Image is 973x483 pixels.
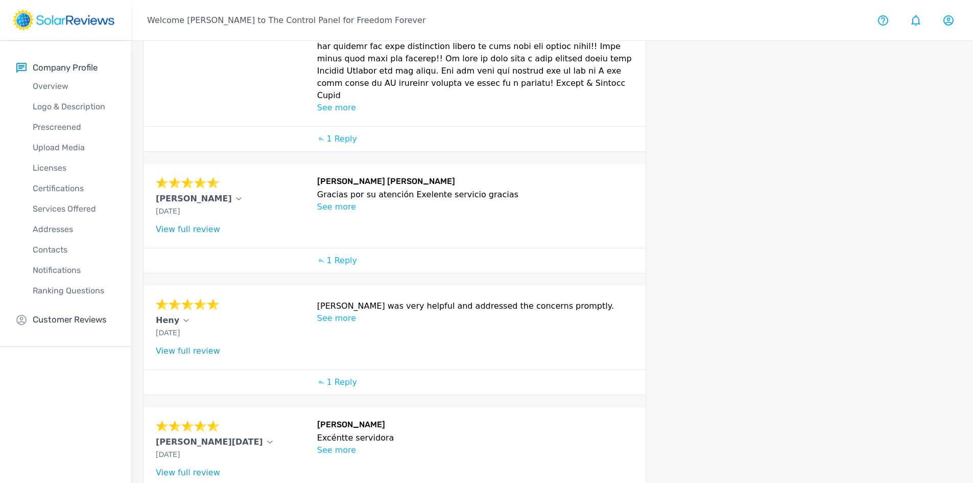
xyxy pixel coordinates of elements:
p: Company Profile [33,61,98,74]
p: See more [317,102,634,114]
p: Ranking Questions [16,285,131,297]
a: Notifications [16,260,131,281]
a: View full review [156,346,220,356]
p: Services Offered [16,203,131,215]
a: Addresses [16,219,131,240]
p: See more [317,444,634,456]
p: Welcome [PERSON_NAME] to The Control Panel for Freedom Forever [147,14,425,27]
span: [DATE] [156,207,180,215]
p: [PERSON_NAME] was very helpful and addressed the concerns promptly. [317,300,634,312]
h6: [PERSON_NAME] [PERSON_NAME] [317,176,634,189]
p: See more [317,201,634,213]
p: [PERSON_NAME] [156,193,232,205]
p: Prescreened [16,121,131,133]
a: Contacts [16,240,131,260]
a: View full review [156,468,220,477]
p: Licenses [16,162,131,174]
a: Certifications [16,178,131,199]
p: Notifications [16,264,131,277]
h6: [PERSON_NAME] [317,420,634,432]
a: Licenses [16,158,131,178]
p: Logo & Description [16,101,131,113]
a: View full review [156,224,220,234]
p: Customer Reviews [33,313,107,326]
a: Logo & Description [16,97,131,117]
p: Contacts [16,244,131,256]
p: Certifications [16,182,131,195]
a: Prescreened [16,117,131,137]
p: Addresses [16,223,131,236]
a: Overview [16,76,131,97]
p: 1 Reply [326,376,357,388]
p: Heny [156,314,179,327]
span: [DATE] [156,450,180,458]
a: Upload Media [16,137,131,158]
p: Overview [16,80,131,93]
a: Services Offered [16,199,131,219]
a: Ranking Questions [16,281,131,301]
p: 1 Reply [326,255,357,267]
p: See more [317,312,634,325]
p: Gracias por su atención Exelente servicio gracias [317,189,634,201]
p: Upload Media [16,142,131,154]
span: [DATE] [156,329,180,337]
p: 1 Reply [326,133,357,145]
p: Excéntte servidora [317,432,634,444]
p: [PERSON_NAME][DATE] [156,436,263,448]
